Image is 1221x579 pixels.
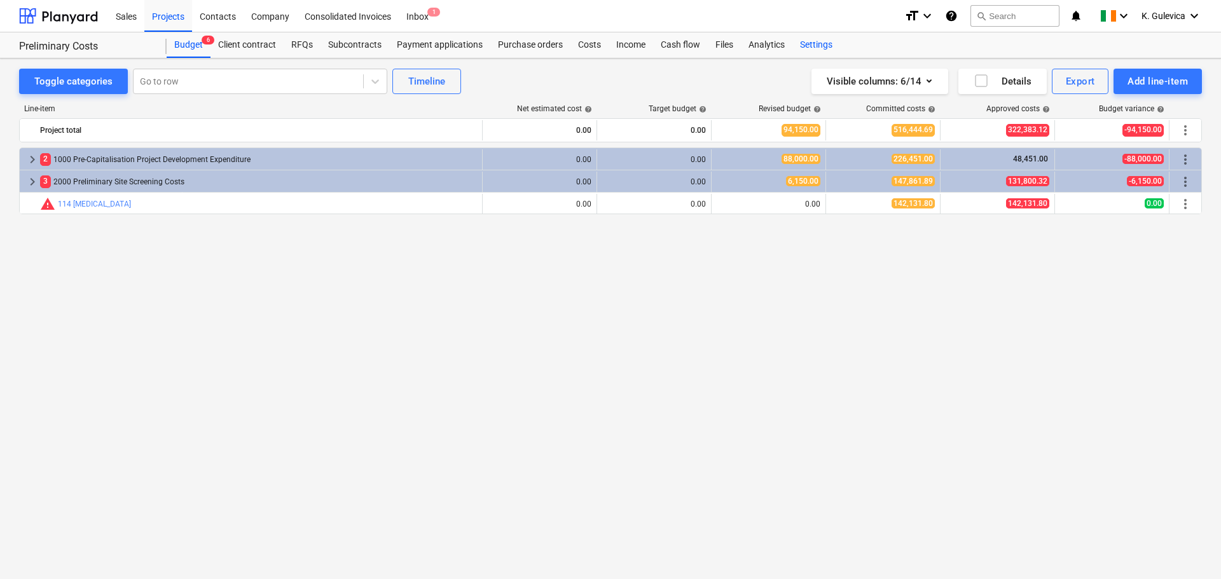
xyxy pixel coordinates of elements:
i: Knowledge base [945,8,958,24]
span: 142,131.80 [892,198,935,208]
a: Cash flow [653,32,708,58]
span: 94,150.00 [782,124,820,136]
div: Visible columns : 6/14 [827,73,933,90]
span: 6,150.00 [786,176,820,186]
a: Income [609,32,653,58]
span: More actions [1178,196,1193,212]
div: Budget [167,32,210,58]
span: 322,383.12 [1006,124,1049,136]
a: Files [708,32,741,58]
span: help [925,106,935,113]
span: More actions [1178,174,1193,189]
a: Budget6 [167,32,210,58]
div: 0.00 [488,177,591,186]
span: 1 [427,8,440,17]
span: 88,000.00 [782,154,820,164]
button: Visible columns:6/14 [811,69,948,94]
a: Costs [570,32,609,58]
div: 0.00 [488,155,591,164]
div: 0.00 [602,120,706,140]
div: Export [1066,73,1095,90]
span: 516,444.69 [892,124,935,136]
div: 2000 Preliminary Site Screening Costs [40,172,477,192]
div: Preliminary Costs [19,40,151,53]
span: keyboard_arrow_right [25,152,40,167]
div: Net estimated cost [517,104,592,113]
span: keyboard_arrow_right [25,174,40,189]
span: help [1154,106,1164,113]
div: Committed costs [866,104,935,113]
span: 142,131.80 [1006,198,1049,208]
i: keyboard_arrow_down [1187,8,1202,24]
span: 226,451.00 [892,154,935,164]
span: -6,150.00 [1127,176,1164,186]
a: Settings [792,32,840,58]
span: help [582,106,592,113]
div: Project total [40,120,477,140]
span: -88,000.00 [1122,154,1164,164]
iframe: Chat Widget [1157,518,1221,579]
i: format_size [904,8,920,24]
div: Toggle categories [34,73,113,90]
a: Payment applications [389,32,490,58]
i: keyboard_arrow_down [920,8,935,24]
span: More actions [1178,123,1193,138]
a: Purchase orders [490,32,570,58]
div: Line-item [19,104,483,113]
button: Details [958,69,1047,94]
div: 0.00 [488,120,591,140]
span: help [1040,106,1050,113]
div: 1000 Pre-Capitalisation Project Development Expenditure [40,149,477,170]
a: Subcontracts [321,32,389,58]
span: 6 [202,36,214,44]
span: K. Gulevica [1142,11,1185,21]
button: Toggle categories [19,69,128,94]
button: Export [1052,69,1109,94]
a: Analytics [741,32,792,58]
a: 114 [MEDICAL_DATA] [58,200,131,208]
div: Budget variance [1099,104,1164,113]
span: More actions [1178,152,1193,167]
a: RFQs [284,32,321,58]
span: -94,150.00 [1122,124,1164,136]
span: 2 [40,153,51,165]
span: help [811,106,821,113]
span: 3 [40,175,51,187]
i: notifications [1070,8,1082,24]
span: 48,451.00 [1012,154,1049,163]
span: 131,800.32 [1006,176,1049,186]
div: Add line-item [1128,73,1188,90]
div: 0.00 [602,155,706,164]
div: 0.00 [717,200,820,208]
button: Add line-item [1114,69,1202,94]
span: 147,861.89 [892,176,935,186]
div: Details [974,73,1031,90]
span: 0.00 [1145,198,1164,208]
a: Client contract [210,32,284,58]
button: Timeline [392,69,461,94]
span: help [696,106,707,113]
div: 0.00 [488,200,591,208]
div: Revised budget [759,104,821,113]
div: Timeline [408,73,445,90]
div: 0.00 [602,177,706,186]
div: 0.00 [602,200,706,208]
i: keyboard_arrow_down [1116,8,1131,24]
div: Approved costs [986,104,1050,113]
div: Target budget [649,104,707,113]
span: Committed costs exceed revised budget [40,196,55,212]
span: search [976,11,986,21]
button: Search [970,5,1059,27]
